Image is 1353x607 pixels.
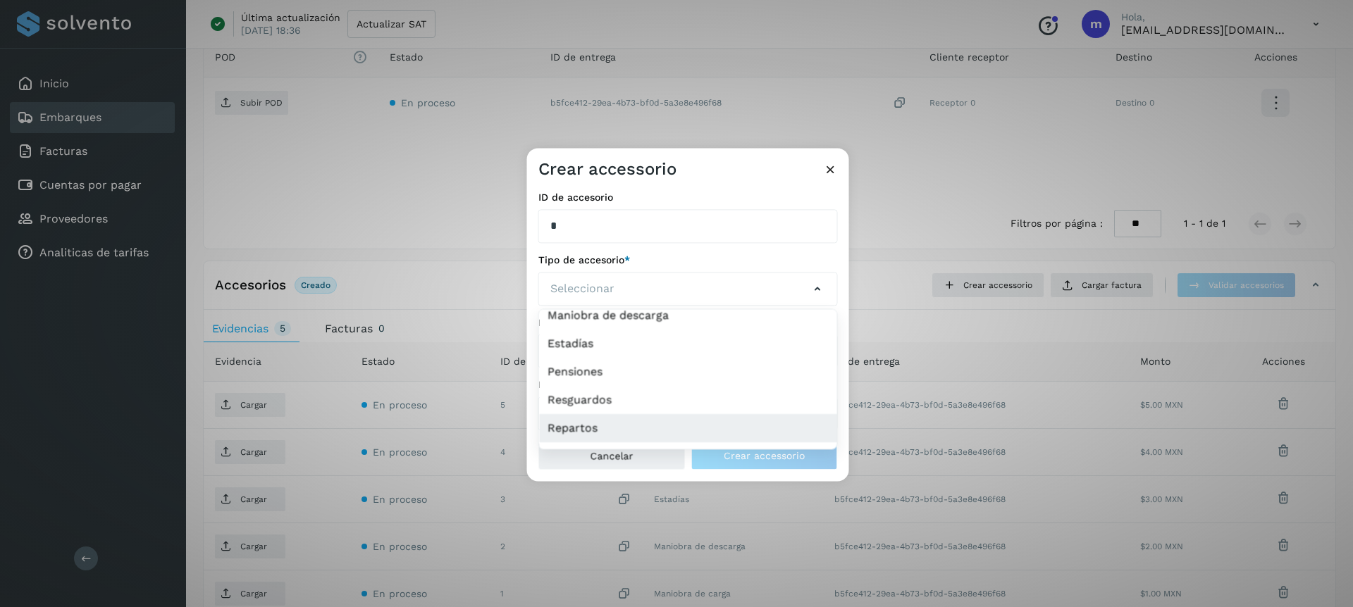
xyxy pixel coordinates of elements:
li: Repartos [539,414,837,442]
span: Seleccionar [550,280,614,297]
li: Maniobra de descarga [539,301,837,330]
span: Crear accessorio [724,451,805,461]
label: Tipo de accesorio [538,254,838,266]
li: Pensiones [539,358,837,386]
li: Resguardos [539,386,837,414]
h3: Crear accessorio [538,159,676,180]
span: Cancelar [590,451,633,461]
li: Estadías [539,330,837,358]
label: ID de accesorio [538,192,838,204]
li: Casetas [539,442,837,470]
button: Cancelar [538,442,686,470]
button: Crear accessorio [691,442,838,470]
